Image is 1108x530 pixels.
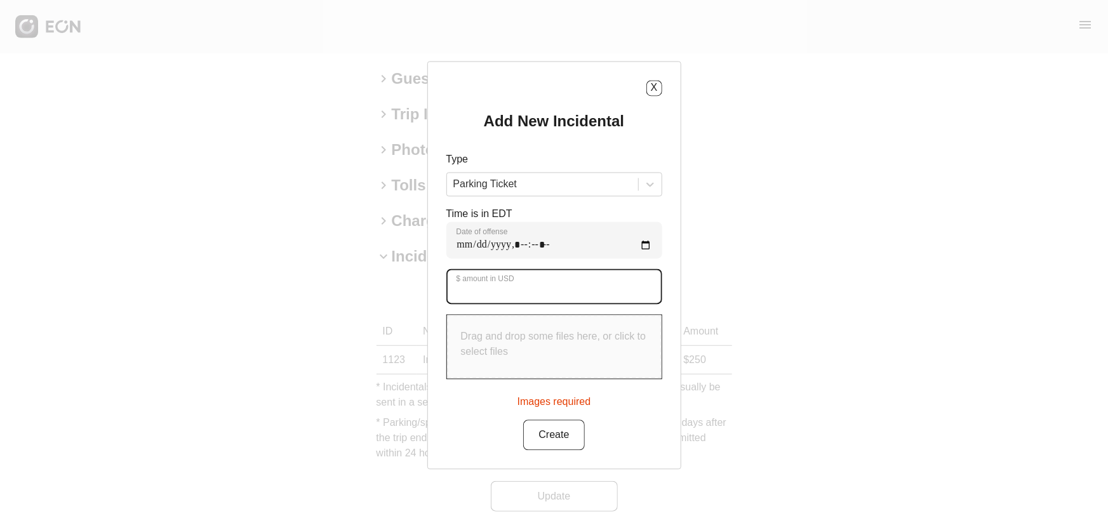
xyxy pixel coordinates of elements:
[484,111,624,131] h2: Add New Incidental
[446,152,662,167] p: Type
[457,274,514,284] label: $ amount in USD
[517,389,591,409] div: Images required
[446,206,662,258] div: Time is in EDT
[461,329,648,359] p: Drag and drop some files here, or click to select files
[646,80,662,96] button: X
[457,227,508,237] label: Date of offense
[523,420,584,450] button: Create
